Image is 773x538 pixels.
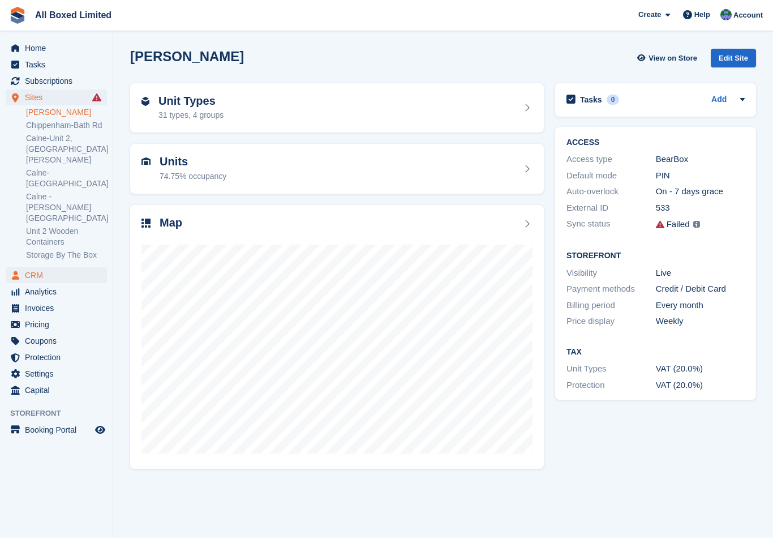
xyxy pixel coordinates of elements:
a: Calne-Unit 2, [GEOGRAPHIC_DATA][PERSON_NAME] [26,133,107,165]
a: All Boxed Limited [31,6,116,24]
a: menu [6,382,107,398]
img: icon-info-grey-7440780725fd019a000dd9b08b2336e03edf1995a4989e88bcd33f0948082b44.svg [693,221,700,228]
div: Payment methods [566,283,656,296]
div: 31 types, 4 groups [158,109,224,121]
a: menu [6,366,107,382]
span: Tasks [25,57,93,72]
img: unit-icn-7be61d7bf1b0ce9d3e12c5938cc71ed9869f7b940bace4675aadf7bd6d80202e.svg [141,157,151,165]
a: menu [6,40,107,56]
span: Capital [25,382,93,398]
span: Create [638,9,661,20]
div: Unit Types [566,362,656,375]
a: menu [6,422,107,438]
a: Map [130,205,544,469]
a: menu [6,317,107,332]
div: Every month [656,299,745,312]
a: menu [6,333,107,349]
a: [PERSON_NAME] [26,107,107,118]
div: External ID [566,202,656,215]
div: VAT (20.0%) [656,379,745,392]
span: CRM [25,267,93,283]
div: Default mode [566,169,656,182]
div: 74.75% occupancy [160,170,226,182]
a: Calne-[GEOGRAPHIC_DATA] [26,168,107,189]
div: Price display [566,315,656,328]
span: View on Store [649,53,697,64]
a: menu [6,300,107,316]
a: Calne -[PERSON_NAME][GEOGRAPHIC_DATA] [26,191,107,224]
div: Protection [566,379,656,392]
a: Preview store [93,423,107,437]
a: Chippenham-Bath Rd [26,120,107,131]
div: Sync status [566,217,656,232]
div: On - 7 days grace [656,185,745,198]
span: Sites [25,89,93,105]
a: menu [6,57,107,72]
a: Units 74.75% occupancy [130,144,544,194]
div: BearBox [656,153,745,166]
h2: Tax [566,348,745,357]
span: Coupons [25,333,93,349]
span: Invoices [25,300,93,316]
span: Protection [25,349,93,365]
a: menu [6,284,107,300]
h2: ACCESS [566,138,745,147]
div: Edit Site [711,49,756,67]
a: Add [711,93,727,106]
a: View on Store [635,49,702,67]
span: Home [25,40,93,56]
a: Storage By The Box [26,250,107,261]
span: Booking Portal [25,422,93,438]
a: menu [6,267,107,283]
span: Pricing [25,317,93,332]
span: Subscriptions [25,73,93,89]
a: menu [6,89,107,105]
h2: Unit Types [158,95,224,108]
img: unit-type-icn-2b2737a686de81e16bb02015468b77c625bbabd49415b5ef34ead5e3b44a266d.svg [141,97,149,106]
a: Edit Site [711,49,756,72]
span: Settings [25,366,93,382]
div: VAT (20.0%) [656,362,745,375]
h2: Storefront [566,251,745,261]
div: 0 [607,95,620,105]
div: 533 [656,202,745,215]
span: Account [733,10,763,21]
div: PIN [656,169,745,182]
a: Unit 2 Wooden Containers [26,226,107,247]
span: Help [694,9,710,20]
div: Billing period [566,299,656,312]
h2: [PERSON_NAME] [130,49,244,64]
h2: Tasks [580,95,602,105]
img: Liam Spencer [720,9,732,20]
a: Unit Types 31 types, 4 groups [130,83,544,133]
div: Access type [566,153,656,166]
i: Smart entry sync failures have occurred [92,93,101,102]
img: stora-icon-8386f47178a22dfd0bd8f6a31ec36ba5ce8667c1dd55bd0f319d3a0aa187defe.svg [9,7,26,24]
div: Credit / Debit Card [656,283,745,296]
span: Analytics [25,284,93,300]
span: Storefront [10,408,113,419]
div: Failed [667,218,690,231]
a: menu [6,349,107,365]
div: Auto-overlock [566,185,656,198]
div: Live [656,267,745,280]
a: menu [6,73,107,89]
div: Visibility [566,267,656,280]
img: map-icn-33ee37083ee616e46c38cad1a60f524a97daa1e2b2c8c0bc3eb3415660979fc1.svg [141,219,151,228]
h2: Units [160,155,226,168]
h2: Map [160,216,182,229]
div: Weekly [656,315,745,328]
